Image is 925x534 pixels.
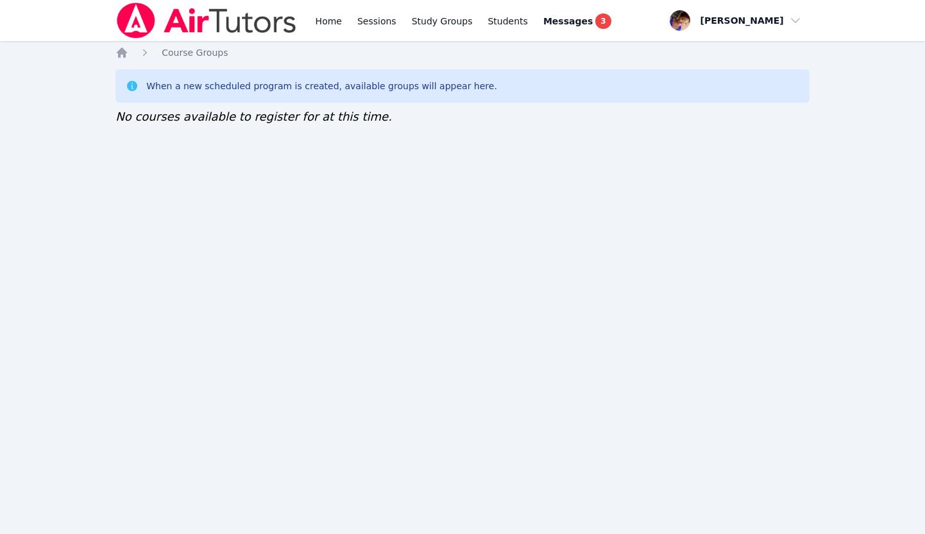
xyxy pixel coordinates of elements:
div: When a new scheduled program is created, available groups will appear here. [146,80,497,92]
span: No courses available to register for at this time. [115,110,392,123]
a: Course Groups [162,46,228,59]
nav: Breadcrumb [115,46,810,59]
span: 3 [595,13,611,29]
span: Course Groups [162,47,228,58]
img: Air Tutors [115,3,297,39]
span: Messages [543,15,593,28]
